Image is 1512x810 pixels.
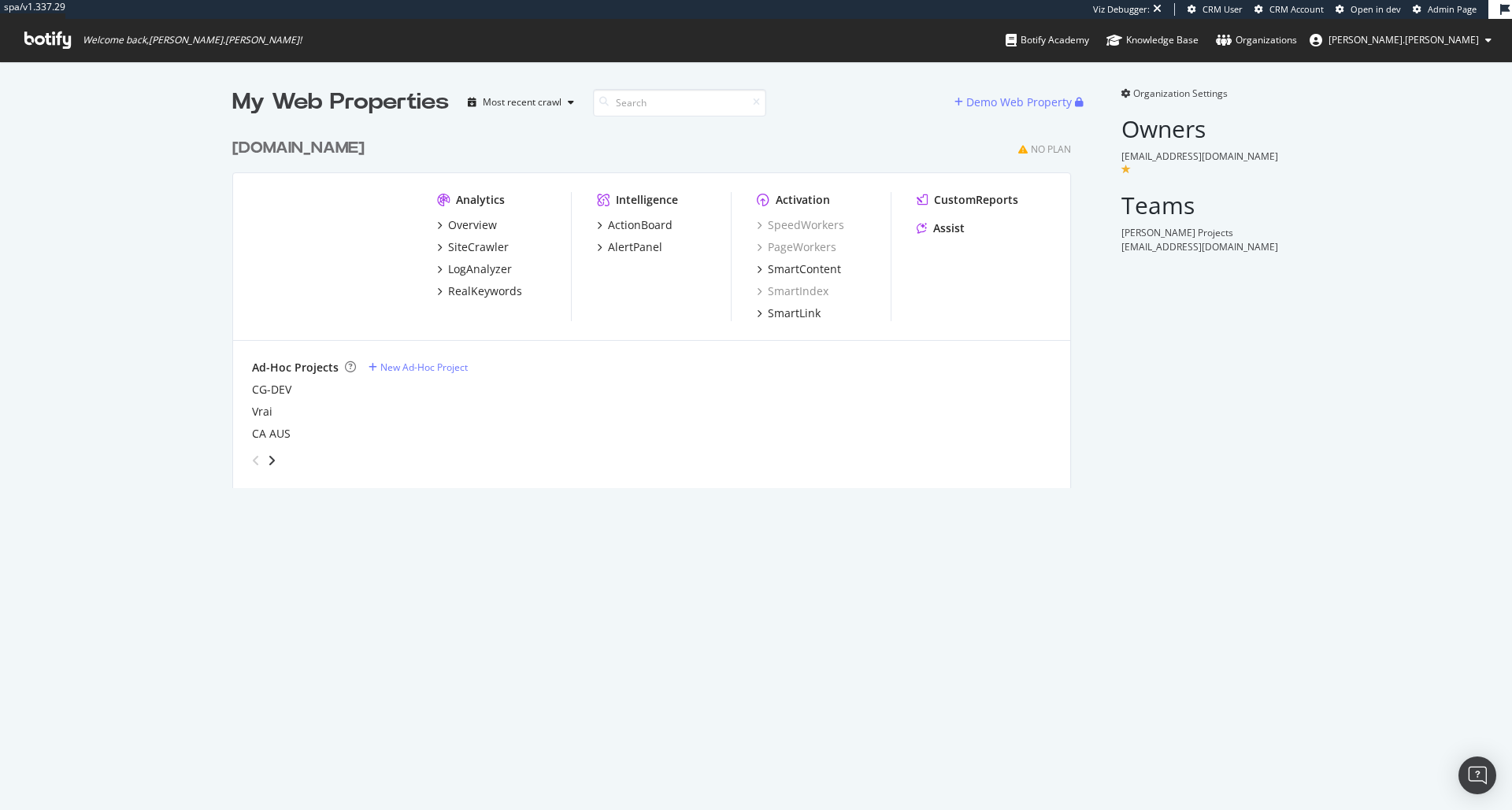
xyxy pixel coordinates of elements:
[252,404,272,420] a: Vrai
[252,360,339,375] div: Ad-Hoc Projects
[448,217,497,233] div: Overview
[1254,3,1324,16] a: CRM Account
[608,239,662,255] div: AlertPanel
[757,217,844,233] a: SpeedWorkers
[246,448,266,473] div: angle-left
[757,283,828,299] a: SmartIndex
[768,261,841,277] div: SmartContent
[1121,240,1278,253] span: [EMAIL_ADDRESS][DOMAIN_NAME]
[1216,32,1297,48] div: Organizations
[448,261,512,277] div: LogAnalyzer
[1188,3,1243,16] a: CRM User
[966,94,1072,110] div: Demo Web Property
[1428,3,1477,15] span: Admin Page
[1133,87,1228,100] span: Organization Settings
[437,217,497,233] a: Overview
[757,239,836,255] a: PageWorkers
[448,283,522,299] div: RealKeywords
[1216,19,1297,61] a: Organizations
[934,192,1018,208] div: CustomReports
[917,192,1018,208] a: CustomReports
[616,192,678,208] div: Intelligence
[232,137,365,160] div: [DOMAIN_NAME]
[266,453,277,468] div: angle-right
[437,283,522,299] a: RealKeywords
[437,261,512,277] a: LogAnalyzer
[776,192,830,208] div: Activation
[954,90,1075,115] button: Demo Web Property
[1351,3,1401,15] span: Open in dev
[437,239,509,255] a: SiteCrawler
[757,305,821,321] a: SmartLink
[232,137,371,160] a: [DOMAIN_NAME]
[1329,33,1479,46] span: estelle.martin
[954,95,1075,109] a: Demo Web Property
[83,34,302,46] span: Welcome back, [PERSON_NAME].[PERSON_NAME] !
[380,361,468,374] div: New Ad-Hoc Project
[757,261,841,277] a: SmartContent
[461,90,580,115] button: Most recent crawl
[1297,28,1504,53] button: [PERSON_NAME].[PERSON_NAME]
[1093,3,1150,16] div: Viz Debugger:
[252,382,291,398] a: CG-DEV
[1121,150,1278,163] span: [EMAIL_ADDRESS][DOMAIN_NAME]
[597,217,673,233] a: ActionBoard
[369,361,468,374] a: New Ad-Hoc Project
[1413,3,1477,16] a: Admin Page
[456,192,505,208] div: Analytics
[1269,3,1324,15] span: CRM Account
[1031,142,1071,156] div: No Plan
[252,192,412,320] img: canadagoose.com
[608,217,673,233] div: ActionBoard
[768,305,821,321] div: SmartLink
[1336,3,1401,16] a: Open in dev
[593,89,766,117] input: Search
[448,239,509,255] div: SiteCrawler
[917,220,965,236] a: Assist
[933,220,965,236] div: Assist
[232,87,449,118] div: My Web Properties
[1203,3,1243,15] span: CRM User
[232,118,1084,488] div: grid
[1006,32,1089,48] div: Botify Academy
[597,239,662,255] a: AlertPanel
[1006,19,1089,61] a: Botify Academy
[483,98,561,107] div: Most recent crawl
[1121,226,1280,239] div: [PERSON_NAME] Projects
[1106,19,1199,61] a: Knowledge Base
[1106,32,1199,48] div: Knowledge Base
[1121,192,1280,218] h2: Teams
[1121,116,1280,142] h2: Owners
[1458,756,1496,794] div: Open Intercom Messenger
[252,426,291,442] a: CA AUS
